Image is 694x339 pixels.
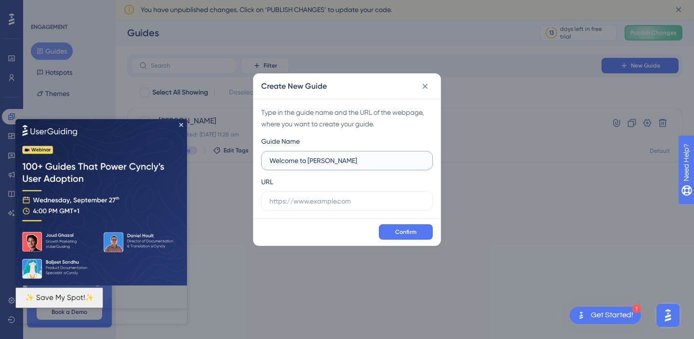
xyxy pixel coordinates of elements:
[269,196,425,206] input: https://www.example.com
[261,107,433,130] div: Type in the guide name and the URL of the webpage, where you want to create your guide.
[164,4,168,8] div: Close Preview
[261,81,327,92] h2: Create New Guide
[269,155,425,166] input: How to Create
[632,304,641,313] div: 1
[261,136,300,147] div: Guide Name
[591,310,633,321] div: Get Started!
[261,176,273,188] div: URL
[570,307,641,324] div: Open Get Started! checklist, remaining modules: 1
[654,301,682,330] iframe: UserGuiding AI Assistant Launcher
[575,310,587,321] img: launcher-image-alternative-text
[395,228,416,236] span: Confirm
[23,2,60,14] span: Need Help?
